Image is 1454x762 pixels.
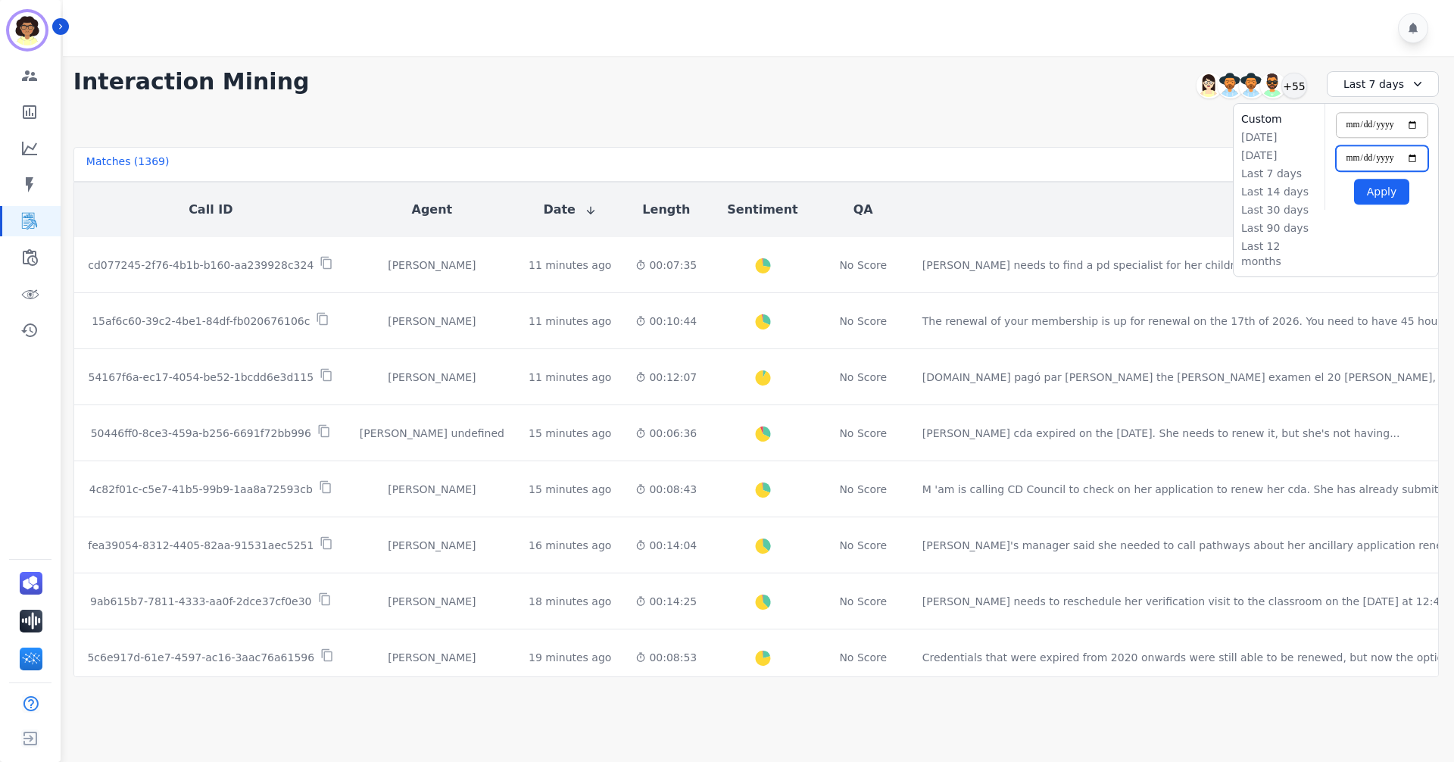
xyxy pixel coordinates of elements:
[642,201,690,219] button: Length
[90,594,311,609] p: 9ab615b7-7811-4333-aa0f-2dce37cf0e30
[1241,148,1317,163] li: [DATE]
[88,258,314,273] p: cd077245-2f76-4b1b-b160-aa239928c324
[839,482,887,497] div: No Score
[360,482,504,497] div: [PERSON_NAME]
[86,154,170,175] div: Matches ( 1369 )
[839,314,887,329] div: No Score
[922,594,1450,609] div: [PERSON_NAME] needs to reschedule her verification visit to the classroom on the [DATE] at 12:4 ...
[529,258,611,273] div: 11 minutes ago
[922,426,1400,441] div: [PERSON_NAME] cda expired on the [DATE]. She needs to renew it, but she's not having ...
[360,538,504,553] div: [PERSON_NAME]
[1281,73,1307,98] div: +55
[543,201,597,219] button: Date
[1241,239,1317,269] li: Last 12 months
[360,426,504,441] div: [PERSON_NAME] undefined
[73,68,310,95] h1: Interaction Mining
[635,426,697,441] div: 00:06:36
[635,650,697,665] div: 00:08:53
[412,201,453,219] button: Agent
[635,370,697,385] div: 00:12:07
[529,650,611,665] div: 19 minutes ago
[1241,130,1317,145] li: [DATE]
[727,201,797,219] button: Sentiment
[89,482,313,497] p: 4c82f01c-c5e7-41b5-99b9-1aa8a72593cb
[1241,111,1317,126] li: Custom
[529,426,611,441] div: 15 minutes ago
[87,650,314,665] p: 5c6e917d-61e7-4597-ac16-3aac76a61596
[1354,179,1409,205] button: Apply
[839,370,887,385] div: No Score
[839,426,887,441] div: No Score
[91,426,311,441] p: 50446ff0-8ce3-459a-b256-6691f72bb996
[360,650,504,665] div: [PERSON_NAME]
[635,314,697,329] div: 00:10:44
[853,201,873,219] button: QA
[88,538,314,553] p: fea39054-8312-4405-82aa-91531aec5251
[1241,202,1317,217] li: Last 30 days
[635,538,697,553] div: 00:14:04
[9,12,45,48] img: Bordered avatar
[1241,220,1317,236] li: Last 90 days
[839,538,887,553] div: No Score
[92,314,310,329] p: 15af6c60-39c2-4be1-84df-fb020676106c
[635,594,697,609] div: 00:14:25
[1241,166,1317,181] li: Last 7 days
[529,594,611,609] div: 18 minutes ago
[635,482,697,497] div: 00:08:43
[360,370,504,385] div: [PERSON_NAME]
[839,258,887,273] div: No Score
[529,538,611,553] div: 16 minutes ago
[635,258,697,273] div: 00:07:35
[839,650,887,665] div: No Score
[529,482,611,497] div: 15 minutes ago
[1327,71,1439,97] div: Last 7 days
[360,258,504,273] div: [PERSON_NAME]
[1241,184,1317,199] li: Last 14 days
[360,314,504,329] div: [PERSON_NAME]
[89,370,314,385] p: 54167f6a-ec17-4054-be52-1bcdd6e3d115
[360,594,504,609] div: [PERSON_NAME]
[839,594,887,609] div: No Score
[529,370,611,385] div: 11 minutes ago
[189,201,232,219] button: Call ID
[529,314,611,329] div: 11 minutes ago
